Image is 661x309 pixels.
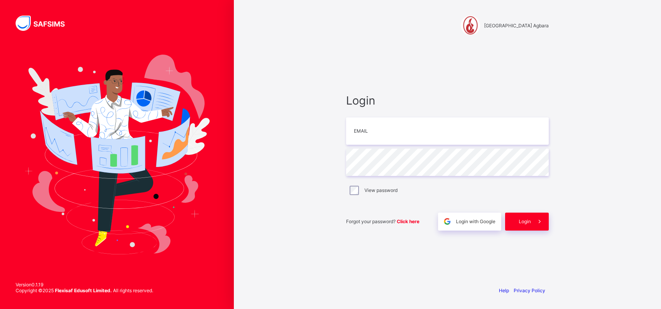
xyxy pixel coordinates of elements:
[499,288,509,293] a: Help
[364,187,398,193] label: View password
[346,218,419,224] span: Forgot your password?
[346,94,549,107] span: Login
[443,217,452,226] img: google.396cfc9801f0270233282035f929180a.svg
[456,218,495,224] span: Login with Google
[514,288,545,293] a: Privacy Policy
[16,288,153,293] span: Copyright © 2025 All rights reserved.
[16,282,153,288] span: Version 0.1.19
[397,218,419,224] a: Click here
[24,55,210,254] img: Hero Image
[484,23,549,28] span: [GEOGRAPHIC_DATA] Agbara
[55,288,112,293] strong: Flexisaf Edusoft Limited.
[16,16,74,31] img: SAFSIMS Logo
[519,218,531,224] span: Login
